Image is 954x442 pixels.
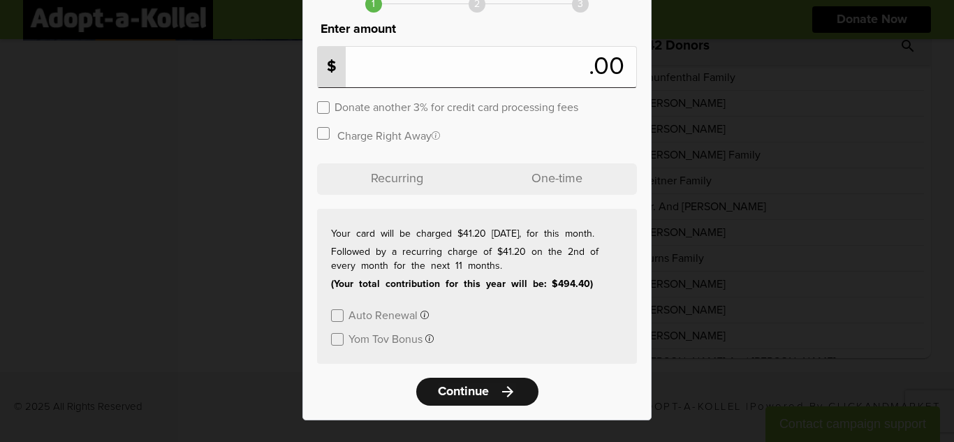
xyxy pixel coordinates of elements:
i: arrow_forward [499,383,516,400]
span: .00 [589,54,631,80]
button: Yom Tov Bonus [348,332,434,345]
span: Continue [438,385,489,398]
label: Donate another 3% for credit card processing fees [335,100,578,113]
label: Charge Right Away [337,128,440,142]
p: Your card will be charged $41.20 [DATE], for this month. [331,227,623,241]
p: $ [318,47,346,87]
a: Continuearrow_forward [416,378,538,406]
p: Recurring [317,163,477,195]
p: One-time [477,163,637,195]
p: Enter amount [317,20,637,39]
p: Followed by a recurring charge of $41.20 on the 2nd of every month for the next 11 months. [331,245,623,273]
label: Auto Renewal [348,308,418,321]
p: (Your total contribution for this year will be: $494.40) [331,277,623,291]
label: Yom Tov Bonus [348,332,423,345]
button: Auto Renewal [348,308,429,321]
